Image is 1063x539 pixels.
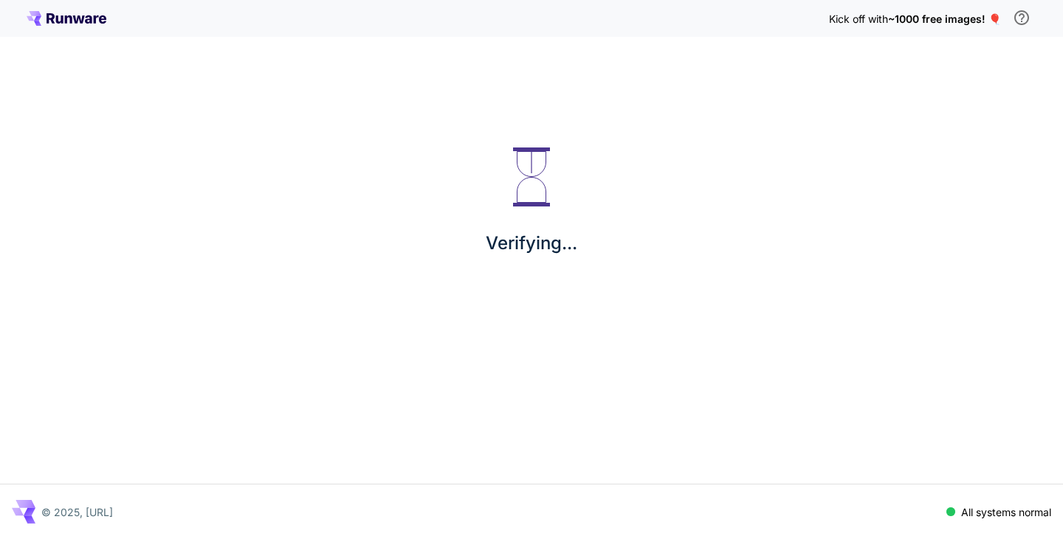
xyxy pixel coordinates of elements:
button: In order to qualify for free credit, you need to sign up with a business email address and click ... [1007,3,1036,32]
p: Verifying... [486,230,577,257]
p: © 2025, [URL] [41,504,113,520]
p: All systems normal [961,504,1051,520]
span: ~1000 free images! 🎈 [888,13,1001,25]
span: Kick off with [829,13,888,25]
